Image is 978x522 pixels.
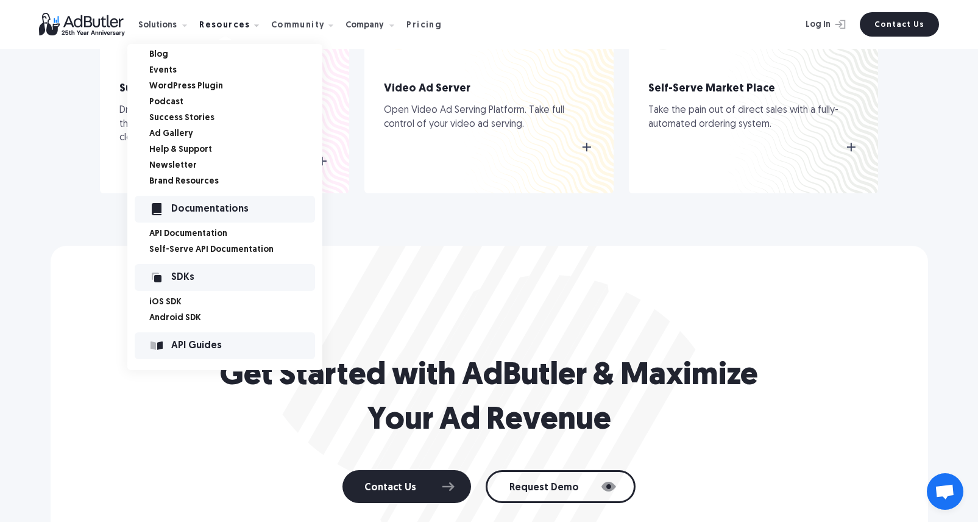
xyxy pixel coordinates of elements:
a: Request Demo [486,470,636,503]
a: Android SDK [149,314,322,323]
a: Events [149,66,322,75]
a: Self-Serve API Documentation [149,246,322,254]
a: iOS SDK [149,298,322,307]
a: Brand Resources [149,177,322,186]
a: Podcast [149,98,322,107]
div: API Guides [171,341,315,350]
p: Open Video Ad Serving Platform. Take full control of your video ad serving. [384,104,594,131]
a: Contact Us [860,12,939,37]
a: Success Stories [149,114,322,123]
a: API Guides [127,332,322,359]
a: Blog [149,51,322,59]
p: Take the pain out of direct sales with a fully-automated ordering system. [648,104,859,131]
div: Company [345,21,384,30]
div: Documentations [171,205,315,213]
h3: Self-Serve Market Place [648,81,859,96]
h3: Video Ad Server [384,81,594,96]
div: SDKs [171,273,315,282]
a: Contact Us [342,470,471,503]
a: WordPress Plugin [149,82,322,91]
div: Community [271,21,325,30]
a: Newsletter [149,162,322,170]
a: Help & Support [149,146,322,154]
h3: Supply-Side Programmatic [119,81,330,96]
div: Solutions [138,21,177,30]
a: Pricing [406,19,452,30]
a: Open chat [927,473,963,510]
a: Log In [773,12,852,37]
div: Resources [199,21,250,30]
p: Drive revenue with super-fast auctions and get the best bids possible on AdButler's global cloud. [119,104,330,145]
div: Pricing [406,21,442,30]
h2: Get Started with AdButler & Maximize Your Ad Revenue [215,354,764,443]
a: Ad Gallery [149,130,322,138]
a: API Documentation [149,230,322,238]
